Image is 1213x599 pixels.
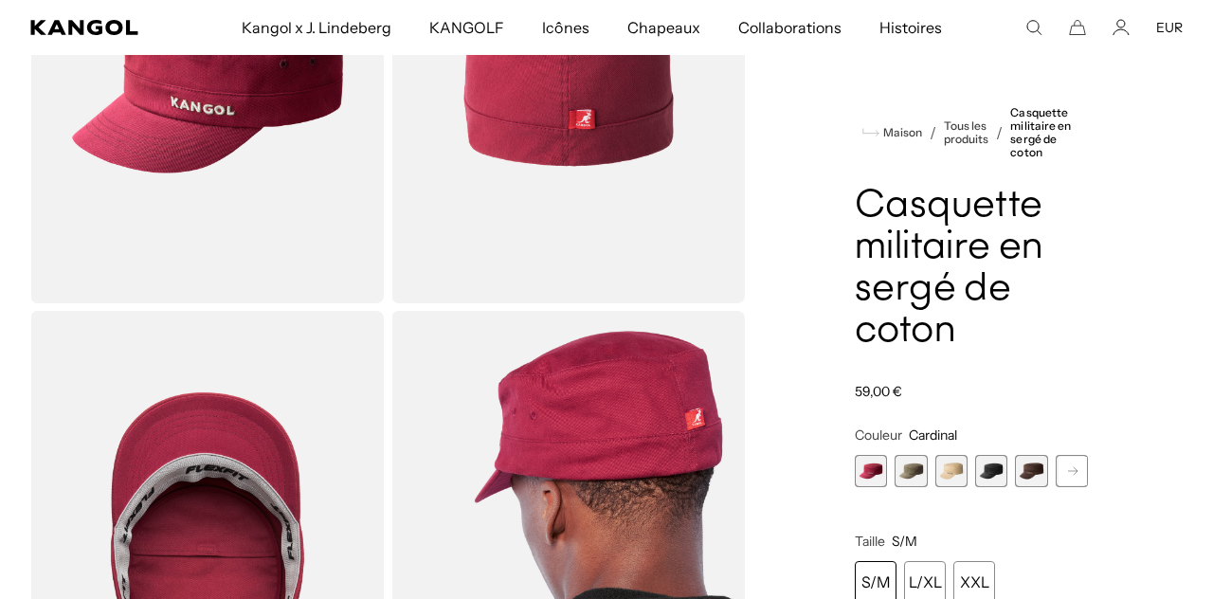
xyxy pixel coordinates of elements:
div: 1 sur 9 [855,455,887,487]
button: Panier [1069,19,1086,36]
font: S/M [861,572,890,591]
font: Collaborations [738,18,842,37]
font: Chapeaux [627,18,700,37]
nav: chapelure [855,106,1088,159]
button: EUR [1156,19,1183,36]
font: L/XL [909,572,942,591]
font: KANGOLF [429,18,504,37]
font: / [996,123,1003,142]
a: Tous les produits [944,119,988,146]
div: 2 sur 9 [895,455,927,487]
font: Maison [883,125,922,139]
label: Brun [1015,455,1047,487]
font: Histoires [879,18,942,37]
font: S/M [892,533,917,550]
font: Casquette militaire en sergé de coton [1010,105,1070,159]
label: Gris [1056,455,1088,487]
summary: Rechercher ici [1025,19,1042,36]
font: Cardinal [909,427,957,444]
font: Kangol x J. Lindeberg [242,18,392,37]
a: Casquette militaire en sergé de coton [1010,106,1088,159]
a: Kangol [30,20,158,35]
font: Icônes [542,18,588,37]
div: 5 sur 9 [1015,455,1047,487]
font: Casquette militaire en sergé de coton [855,187,1044,351]
a: Maison [862,124,922,141]
label: Noir [975,455,1007,487]
font: XXL [960,572,989,591]
a: Compte [1113,19,1130,36]
font: Taille [855,533,885,550]
label: Cardinal [855,455,887,487]
font: Couleur [855,427,902,444]
font: Tous les produits [944,118,988,146]
font: 59,00 € [855,383,902,400]
div: 4 sur 9 [975,455,1007,487]
font: / [930,123,936,142]
div: 6 sur 9 [1056,455,1088,487]
div: 3 sur 9 [935,455,968,487]
label: Beige [935,455,968,487]
label: Vert [895,455,927,487]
